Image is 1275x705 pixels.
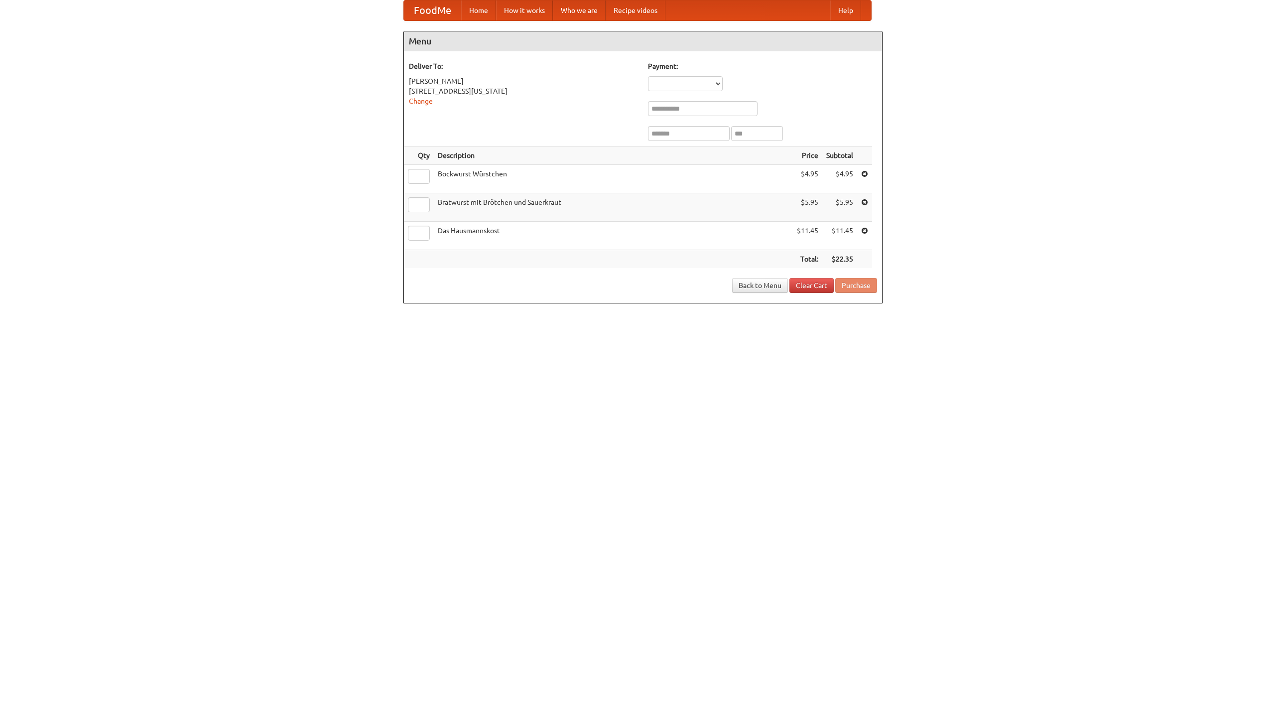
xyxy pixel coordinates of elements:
[409,86,638,96] div: [STREET_ADDRESS][US_STATE]
[793,193,822,222] td: $5.95
[404,146,434,165] th: Qty
[793,165,822,193] td: $4.95
[793,250,822,269] th: Total:
[830,0,861,20] a: Help
[434,146,793,165] th: Description
[404,31,882,51] h4: Menu
[793,146,822,165] th: Price
[461,0,496,20] a: Home
[835,278,877,293] button: Purchase
[434,193,793,222] td: Bratwurst mit Brötchen und Sauerkraut
[606,0,665,20] a: Recipe videos
[822,165,857,193] td: $4.95
[409,61,638,71] h5: Deliver To:
[496,0,553,20] a: How it works
[822,250,857,269] th: $22.35
[822,146,857,165] th: Subtotal
[789,278,834,293] a: Clear Cart
[434,222,793,250] td: Das Hausmannskost
[409,76,638,86] div: [PERSON_NAME]
[732,278,788,293] a: Back to Menu
[793,222,822,250] td: $11.45
[648,61,877,71] h5: Payment:
[553,0,606,20] a: Who we are
[822,222,857,250] td: $11.45
[434,165,793,193] td: Bockwurst Würstchen
[404,0,461,20] a: FoodMe
[409,97,433,105] a: Change
[822,193,857,222] td: $5.95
